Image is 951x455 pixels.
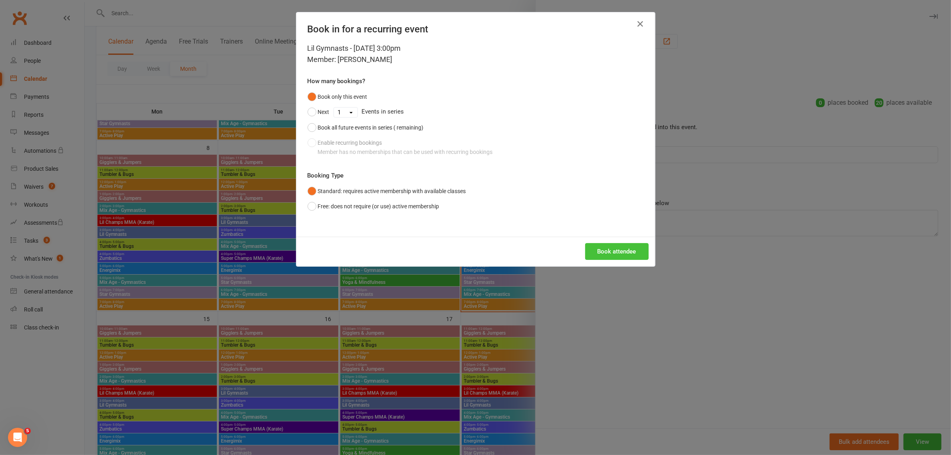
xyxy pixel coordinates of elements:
span: 5 [24,428,31,434]
button: Standard: requires active membership with available classes [308,184,466,199]
button: Free: does not require (or use) active membership [308,199,439,214]
iframe: Intercom live chat [8,428,27,447]
button: Next [308,104,330,120]
button: Book only this event [308,89,367,104]
label: Booking Type [308,171,344,180]
div: Events in series [308,104,644,120]
div: Book all future events in series ( remaining) [318,123,424,132]
button: Book all future events in series ( remaining) [308,120,424,135]
div: Lil Gymnasts - [DATE] 3:00pm Member: [PERSON_NAME] [308,43,644,65]
h4: Book in for a recurring event [308,24,644,35]
button: Book attendee [585,243,649,260]
button: Close [634,18,647,30]
label: How many bookings? [308,76,365,86]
